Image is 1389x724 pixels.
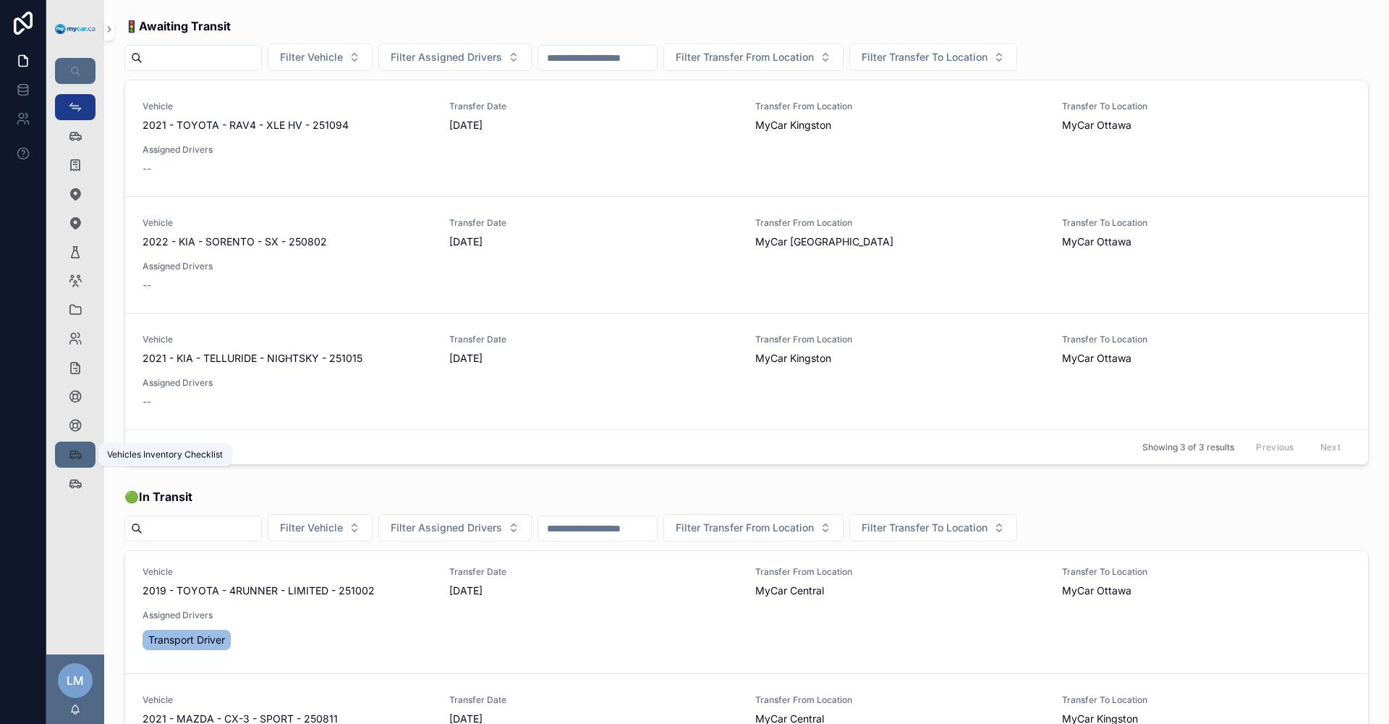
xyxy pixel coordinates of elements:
[125,313,1368,429] a: Vehicle2021 - KIA - TELLURIDE - NIGHTSKY - 251015Transfer Date[DATE]Transfer From LocationMyCar K...
[676,50,814,64] span: Filter Transfer From Location
[143,217,432,229] span: Vehicle
[449,101,739,112] span: Transfer Date
[124,17,231,35] span: 🚦
[124,488,192,505] span: 🟢
[1062,235,1131,249] span: MyCar Ottawa
[755,566,1045,578] span: Transfer From Location
[280,521,343,535] span: Filter Vehicle
[1062,351,1131,366] span: MyCar Ottawa
[862,50,987,64] span: Filter Transfer To Location
[449,566,739,578] span: Transfer Date
[107,449,223,460] div: Vehicles Inventory Checklist
[449,334,739,345] span: Transfer Date
[1062,566,1351,578] span: Transfer To Location
[755,235,893,249] span: MyCar [GEOGRAPHIC_DATA]
[67,672,84,689] span: LM
[663,514,844,542] button: Select Button
[755,334,1045,345] span: Transfer From Location
[143,235,327,249] span: 2022 - KIA - SORENTO - SX - 250802
[449,351,739,366] span: [DATE]
[755,351,831,366] span: MyCar Kingston
[1142,442,1234,453] span: Showing 3 of 3 results
[268,514,373,542] button: Select Button
[391,50,502,64] span: Filter Assigned Drivers
[139,19,231,33] strong: Awaiting Transit
[663,43,844,71] button: Select Button
[849,43,1017,71] button: Select Button
[1062,118,1131,132] span: MyCar Ottawa
[125,196,1368,313] a: Vehicle2022 - KIA - SORENTO - SX - 250802Transfer Date[DATE]Transfer From LocationMyCar [GEOGRAPH...
[1062,217,1351,229] span: Transfer To Location
[849,514,1017,542] button: Select Button
[139,489,192,504] strong: In Transit
[143,334,432,345] span: Vehicle
[143,261,432,272] span: Assigned Drivers
[143,395,151,409] span: --
[125,80,1368,196] a: Vehicle2021 - TOYOTA - RAV4 - XLE HV - 251094Transfer Date[DATE]Transfer From LocationMyCar Kings...
[862,521,987,535] span: Filter Transfer To Location
[46,84,104,515] div: scrollable content
[449,118,739,132] span: [DATE]
[755,101,1045,112] span: Transfer From Location
[148,633,225,647] span: Transport Driver
[391,521,502,535] span: Filter Assigned Drivers
[1062,101,1351,112] span: Transfer To Location
[55,24,95,35] img: App logo
[143,584,375,598] span: 2019 - TOYOTA - 4RUNNER - LIMITED - 251002
[1062,334,1351,345] span: Transfer To Location
[755,584,824,598] span: MyCar Central
[143,101,432,112] span: Vehicle
[268,43,373,71] button: Select Button
[755,118,831,132] span: MyCar Kingston
[378,514,532,542] button: Select Button
[378,43,532,71] button: Select Button
[143,610,432,621] span: Assigned Drivers
[449,584,739,598] span: [DATE]
[1062,584,1131,598] span: MyCar Ottawa
[143,278,151,292] span: --
[449,235,739,249] span: [DATE]
[1062,694,1351,706] span: Transfer To Location
[125,545,1368,673] a: Vehicle2019 - TOYOTA - 4RUNNER - LIMITED - 251002Transfer Date[DATE]Transfer From LocationMyCar C...
[676,521,814,535] span: Filter Transfer From Location
[755,694,1045,706] span: Transfer From Location
[143,377,432,389] span: Assigned Drivers
[143,566,432,578] span: Vehicle
[143,161,151,176] span: --
[143,118,349,132] span: 2021 - TOYOTA - RAV4 - XLE HV - 251094
[143,351,362,366] span: 2021 - KIA - TELLURIDE - NIGHTSKY - 251015
[143,694,432,706] span: Vehicle
[449,694,739,706] span: Transfer Date
[449,217,739,229] span: Transfer Date
[143,144,432,156] span: Assigned Drivers
[280,50,343,64] span: Filter Vehicle
[755,217,1045,229] span: Transfer From Location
